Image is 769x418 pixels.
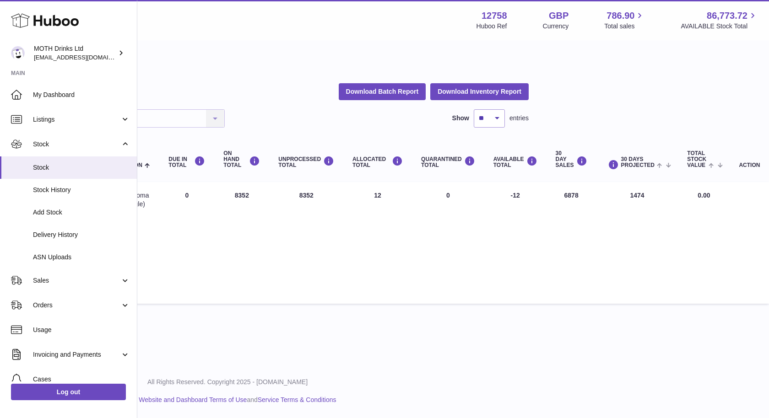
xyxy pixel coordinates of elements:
div: UNPROCESSED Total [278,156,334,168]
span: 0 [446,192,450,199]
span: ASN Uploads [33,253,130,262]
span: Invoicing and Payments [33,350,120,359]
label: Show [452,114,469,123]
td: 0 [159,182,214,304]
span: AVAILABLE Stock Total [681,22,758,31]
span: Total stock value [687,150,706,169]
div: ON HAND Total [223,150,260,169]
span: 86,773.72 [707,10,747,22]
td: -12 [484,182,547,304]
a: Log out [11,384,126,400]
a: 86,773.72 AVAILABLE Stock Total [681,10,758,31]
span: Stock History [33,186,130,194]
span: Listings [33,115,120,124]
td: 8352 [214,182,269,304]
button: Download Inventory Report [430,83,529,100]
strong: GBP [549,10,569,22]
span: [EMAIL_ADDRESS][DOMAIN_NAME] [34,54,135,61]
td: 1474 [596,182,678,304]
span: 786.90 [607,10,634,22]
button: Download Batch Report [339,83,426,100]
span: Stock [33,140,120,149]
span: Usage [33,326,130,334]
span: Total sales [604,22,645,31]
span: Orders [33,301,120,310]
div: 30 DAY SALES [556,150,587,169]
td: 12 [343,182,412,304]
div: Action [739,162,760,168]
div: AVAILABLE Total [493,156,537,168]
div: MOTH Drinks Ltd [34,44,116,62]
li: and [135,396,336,404]
span: My Dashboard [33,91,130,99]
span: Stock [33,163,130,172]
span: Add Stock [33,208,130,217]
span: Cases [33,375,130,384]
strong: 12758 [482,10,507,22]
a: 786.90 Total sales [604,10,645,31]
span: entries [509,114,529,123]
span: 30 DAYS PROJECTED [621,156,655,168]
span: 0.00 [698,192,710,199]
td: 6878 [547,182,596,304]
div: DUE IN TOTAL [168,156,205,168]
span: Delivery History [33,230,130,239]
div: QUARANTINED Total [421,156,475,168]
div: ALLOCATED Total [352,156,403,168]
div: Huboo Ref [477,22,507,31]
td: 8352 [269,182,343,304]
img: orders@mothdrinks.com [11,46,25,60]
a: Service Terms & Conditions [258,396,336,403]
a: Website and Dashboard Terms of Use [139,396,247,403]
span: Sales [33,276,120,285]
div: Currency [543,22,569,31]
